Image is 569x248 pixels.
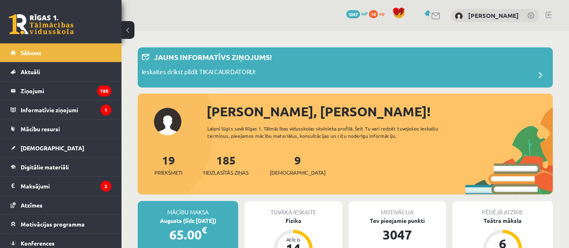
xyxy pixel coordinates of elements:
img: Roberts Ričards Kazilevičs [455,12,463,20]
div: Pēdējā atzīme [452,201,553,216]
i: 1 [100,105,111,115]
div: Fizika [245,216,342,225]
a: Aktuāli [11,62,111,81]
span: € [202,224,207,236]
div: Tuvākā ieskaite [245,201,342,216]
div: Atlicis [281,237,305,242]
legend: Ziņojumi [21,81,111,100]
span: Mācību resursi [21,125,60,133]
span: [DEMOGRAPHIC_DATA] [270,169,326,177]
a: Sākums [11,43,111,62]
span: Priekšmeti [154,169,182,177]
a: 19Priekšmeti [154,153,182,177]
span: Konferences [21,239,55,247]
a: Rīgas 1. Tālmācības vidusskola [9,14,74,34]
a: Ziņojumi185 [11,81,111,100]
legend: Maksājumi [21,177,111,195]
span: Motivācijas programma [21,220,85,228]
div: Tev pieejamie punkti [349,216,446,225]
span: Neizlasītās ziņas [203,169,249,177]
i: 2 [100,181,111,192]
a: Atzīmes [11,196,111,214]
a: 3047 mP [346,10,368,17]
a: [PERSON_NAME] [468,11,519,19]
a: Maksājumi2 [11,177,111,195]
a: Motivācijas programma [11,215,111,233]
span: Aktuāli [21,68,40,75]
div: Augusts (līdz [DATE]) [138,216,238,225]
span: [DEMOGRAPHIC_DATA] [21,144,84,152]
div: Teātra māksla [452,216,553,225]
div: 3047 [349,225,446,244]
span: xp [379,10,384,17]
a: Mācību resursi [11,120,111,138]
p: Ieskaites drīkst pildīt TIKAI CAUR DATORU! [142,67,256,79]
a: 74 xp [369,10,388,17]
div: 65.00 [138,225,238,244]
a: [DEMOGRAPHIC_DATA] [11,139,111,157]
div: [PERSON_NAME], [PERSON_NAME]! [207,102,553,121]
a: Informatīvie ziņojumi1 [11,100,111,119]
span: 74 [369,10,378,18]
i: 185 [97,86,111,96]
a: 9[DEMOGRAPHIC_DATA] [270,153,326,177]
div: Motivācija [349,201,446,216]
div: Laipni lūgts savā Rīgas 1. Tālmācības vidusskolas skolnieka profilā. Šeit Tu vari redzēt tuvojošo... [207,125,456,139]
span: Atzīmes [21,201,43,209]
span: Sākums [21,49,41,56]
a: Digitālie materiāli [11,158,111,176]
span: Digitālie materiāli [21,163,69,171]
a: Jauns informatīvs ziņojums! Ieskaites drīkst pildīt TIKAI CAUR DATORU! [142,51,549,83]
div: Mācību maksa [138,201,238,216]
span: mP [361,10,368,17]
span: 3047 [346,10,360,18]
p: Jauns informatīvs ziņojums! [154,51,272,62]
legend: Informatīvie ziņojumi [21,100,111,119]
a: 185Neizlasītās ziņas [203,153,249,177]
